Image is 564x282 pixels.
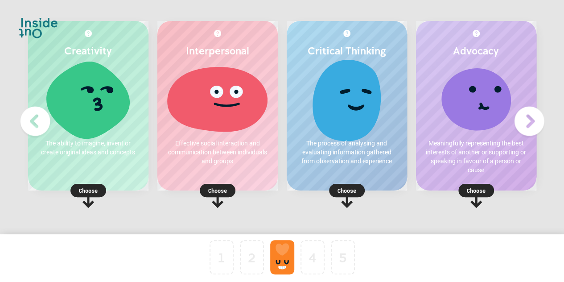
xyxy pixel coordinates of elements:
img: More about Critical Thinking [343,30,350,37]
img: More about Creativity [85,30,92,37]
h2: Critical Thinking [296,44,398,57]
p: Meaningfully representing the best interests of another or supporting or speaking in favour of a ... [425,139,527,174]
img: More about Advocacy [473,30,480,37]
h2: Interpersonal [166,44,269,57]
img: More about Interpersonal [214,30,221,37]
h2: Creativity [37,44,140,57]
p: Choose [157,186,278,195]
p: The ability to imagine, invent or create original ideas and concepts [37,139,140,157]
img: Next [511,104,547,139]
p: Choose [416,186,536,195]
p: The process of analysing and evaluating information gathered from observation and experience [296,139,398,166]
p: Choose [28,186,148,195]
p: Effective social interaction and communication between individuals and groups [166,139,269,166]
h2: Advocacy [425,44,527,57]
img: Previous [17,104,53,139]
p: Choose [287,186,407,195]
